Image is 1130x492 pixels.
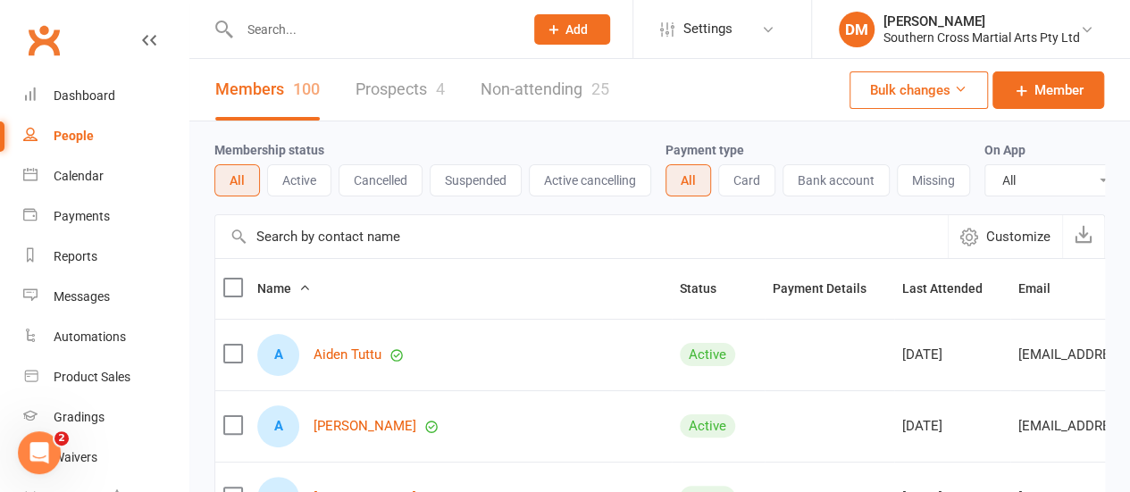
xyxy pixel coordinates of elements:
[54,410,105,424] div: Gradings
[54,209,110,223] div: Payments
[234,17,511,42] input: Search...
[21,18,66,63] a: Clubworx
[565,22,588,37] span: Add
[23,397,188,438] a: Gradings
[214,164,260,196] button: All
[314,419,416,434] a: [PERSON_NAME]
[529,164,651,196] button: Active cancelling
[591,79,609,98] div: 25
[23,277,188,317] a: Messages
[665,164,711,196] button: All
[54,249,97,263] div: Reports
[23,438,188,478] a: Waivers
[897,164,970,196] button: Missing
[1034,79,1084,101] span: Member
[215,59,320,121] a: Members100
[948,215,1062,258] button: Customize
[1018,278,1070,299] button: Email
[883,13,1080,29] div: [PERSON_NAME]
[436,79,445,98] div: 4
[257,278,311,299] button: Name
[23,237,188,277] a: Reports
[680,414,735,438] div: Active
[680,281,736,296] span: Status
[214,143,324,157] label: Membership status
[257,281,311,296] span: Name
[215,215,948,258] input: Search by contact name
[680,343,735,366] div: Active
[23,317,188,357] a: Automations
[680,278,736,299] button: Status
[902,278,1002,299] button: Last Attended
[902,281,1002,296] span: Last Attended
[481,59,609,121] a: Non-attending25
[883,29,1080,46] div: Southern Cross Martial Arts Pty Ltd
[257,334,299,376] div: Aiden
[986,226,1050,247] span: Customize
[902,347,1002,363] div: [DATE]
[314,347,381,363] a: Aiden Tuttu
[257,405,299,447] div: Allan
[773,281,886,296] span: Payment Details
[339,164,423,196] button: Cancelled
[430,164,522,196] button: Suspended
[902,419,1002,434] div: [DATE]
[54,431,69,446] span: 2
[992,71,1104,109] a: Member
[23,196,188,237] a: Payments
[984,143,1025,157] label: On App
[683,9,732,49] span: Settings
[54,370,130,384] div: Product Sales
[773,278,886,299] button: Payment Details
[23,116,188,156] a: People
[54,450,97,464] div: Waivers
[54,289,110,304] div: Messages
[23,357,188,397] a: Product Sales
[18,431,61,474] iframe: Intercom live chat
[54,88,115,103] div: Dashboard
[839,12,875,47] div: DM
[23,156,188,196] a: Calendar
[54,129,94,143] div: People
[718,164,775,196] button: Card
[267,164,331,196] button: Active
[534,14,610,45] button: Add
[356,59,445,121] a: Prospects4
[293,79,320,98] div: 100
[1018,281,1070,296] span: Email
[665,143,744,157] label: Payment type
[783,164,890,196] button: Bank account
[54,329,126,344] div: Automations
[850,71,988,109] button: Bulk changes
[23,76,188,116] a: Dashboard
[54,169,104,183] div: Calendar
